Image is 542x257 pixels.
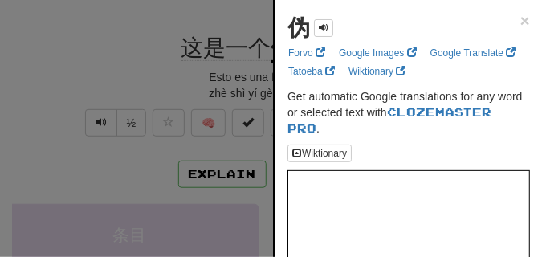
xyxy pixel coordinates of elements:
[283,63,340,80] a: Tatoeba
[287,88,530,137] p: Get automatic Google translations for any word or selected text with .
[287,145,352,162] button: Wiktionary
[426,44,521,62] a: Google Translate
[334,44,422,62] a: Google Images
[287,105,491,135] a: Clozemaster Pro
[520,11,530,30] span: ×
[520,12,530,29] button: Close
[344,63,410,80] a: Wiktionary
[283,44,330,62] a: Forvo
[287,15,310,40] strong: 伪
